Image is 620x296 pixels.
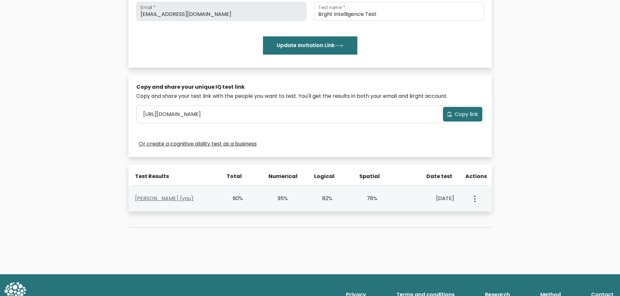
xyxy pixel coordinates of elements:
[225,195,243,202] div: 90%
[136,2,306,21] input: Email
[136,83,484,91] div: Copy and share your unique IQ test link
[269,173,287,180] div: Numerical
[359,195,377,202] div: 78%
[405,173,458,180] div: Date test
[455,110,478,118] span: Copy link
[443,107,482,122] button: Copy link
[314,195,333,202] div: 82%
[314,2,484,21] input: Test name
[263,36,357,55] button: Update Invitation Link
[135,173,215,180] div: Test Results
[314,173,333,180] div: Logical
[223,173,242,180] div: Total
[404,195,454,202] div: [DATE]
[135,195,194,202] a: [PERSON_NAME] (you)
[359,173,378,180] div: Spatial
[269,195,288,202] div: 95%
[136,92,484,100] div: Copy and share your test link with the people you want to test. You'll get the results in both yo...
[465,173,488,180] div: Actions
[139,140,257,148] a: Or create a cognitive ability test as a business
